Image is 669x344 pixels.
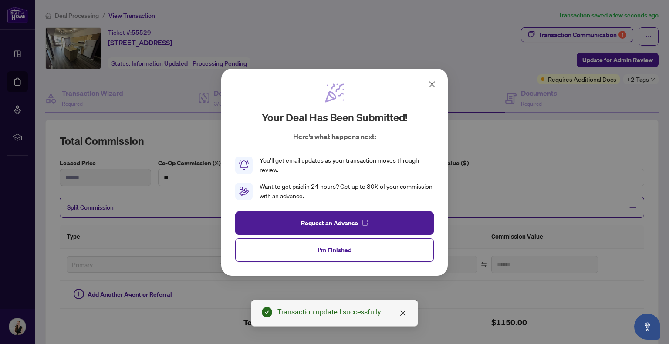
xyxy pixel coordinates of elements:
[262,110,408,124] h2: Your deal has been submitted!
[262,307,272,317] span: check-circle
[398,308,408,318] a: Close
[235,238,434,261] button: I'm Finished
[260,182,434,201] div: Want to get paid in 24 hours? Get up to 80% of your commission with an advance.
[293,131,376,142] p: Here’s what happens next:
[235,211,434,234] button: Request an Advance
[277,307,407,317] div: Transaction updated successfully.
[318,243,351,257] span: I'm Finished
[301,216,358,230] span: Request an Advance
[260,156,434,175] div: You’ll get email updates as your transaction moves through review.
[399,310,406,317] span: close
[634,314,660,340] button: Open asap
